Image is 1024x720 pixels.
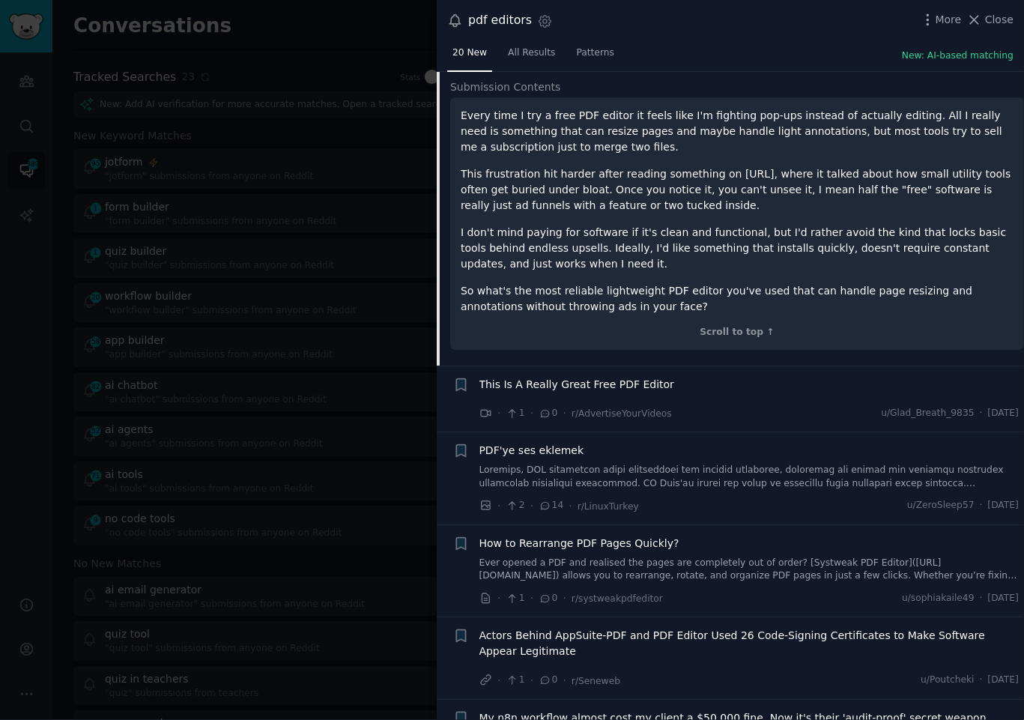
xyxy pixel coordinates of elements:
[563,590,566,606] span: ·
[461,166,1014,214] p: This frustration hit harder after reading something on [URL], where it talked about how small uti...
[988,407,1019,420] span: [DATE]
[530,673,533,689] span: ·
[988,592,1019,605] span: [DATE]
[508,46,555,60] span: All Results
[497,405,500,421] span: ·
[966,12,1014,28] button: Close
[902,49,1014,63] button: New: AI-based matching
[497,590,500,606] span: ·
[539,499,563,512] span: 14
[921,674,974,687] span: u/Poutcheki
[447,41,492,72] a: 20 New
[572,41,619,72] a: Patterns
[530,405,533,421] span: ·
[503,41,560,72] a: All Results
[539,592,557,605] span: 0
[452,46,487,60] span: 20 New
[506,674,524,687] span: 1
[479,557,1020,583] a: Ever opened a PDF and realised the pages are completely out of order? [Systweak PDF Editor]([URL]...
[577,46,614,60] span: Patterns
[497,498,500,514] span: ·
[988,674,1019,687] span: [DATE]
[450,79,561,95] span: Submission Contents
[468,11,532,30] div: pdf editors
[563,673,566,689] span: ·
[506,407,524,420] span: 1
[461,225,1014,272] p: I don't mind paying for software if it's clean and functional, but I'd rather avoid the kind that...
[479,377,675,393] a: This Is A Really Great Free PDF Editor
[530,498,533,514] span: ·
[980,592,983,605] span: ·
[980,407,983,420] span: ·
[985,12,1014,28] span: Close
[578,501,639,512] span: r/LinuxTurkey
[920,12,962,28] button: More
[539,407,557,420] span: 0
[461,283,1014,315] p: So what's the most reliable lightweight PDF editor you've used that can handle page resizing and ...
[461,326,1014,339] div: Scroll to top ↑
[881,407,974,420] span: u/Glad_Breath_9835
[988,499,1019,512] span: [DATE]
[479,628,1020,659] a: Actors Behind AppSuite-PDF and PDF Editor Used 26 Code-Signing Certificates to Make Software Appe...
[479,443,584,459] a: PDF'ye ses eklemek
[907,499,975,512] span: u/ZeroSleep57
[572,676,620,686] span: r/Seneweb
[572,593,663,604] span: r/systweakpdfeditor
[539,674,557,687] span: 0
[902,592,975,605] span: u/sophiakaile49
[530,590,533,606] span: ·
[572,408,672,419] span: r/AdvertiseYourVideos
[479,464,1020,490] a: Loremips, DOL sitametcon adipi elitseddoei tem incidid utlaboree, doloremag ali enimad min veniam...
[506,499,524,512] span: 2
[497,673,500,689] span: ·
[461,108,1014,155] p: Every time I try a free PDF editor it feels like I'm fighting pop-ups instead of actually editing...
[936,12,962,28] span: More
[506,592,524,605] span: 1
[980,674,983,687] span: ·
[563,405,566,421] span: ·
[479,536,679,551] a: How to Rearrange PDF Pages Quickly?
[569,498,572,514] span: ·
[980,499,983,512] span: ·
